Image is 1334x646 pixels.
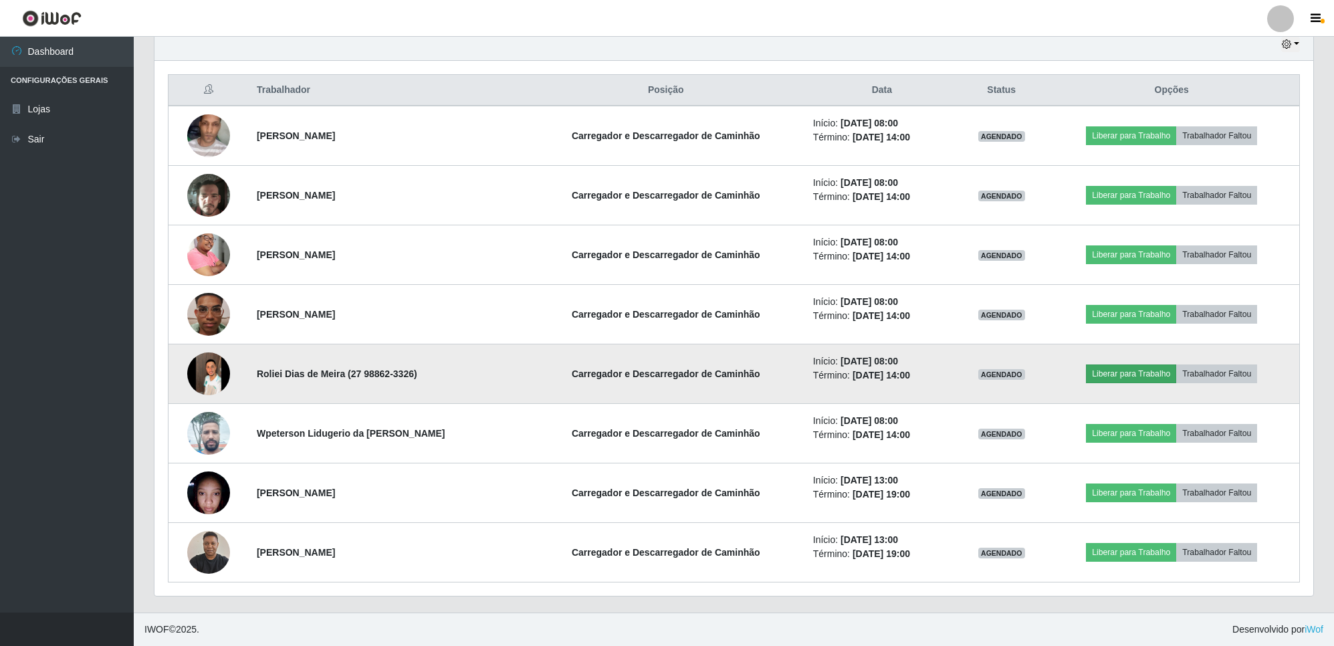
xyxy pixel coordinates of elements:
button: Liberar para Trabalho [1086,483,1176,502]
strong: [PERSON_NAME] [257,130,335,141]
li: Término: [813,368,951,383]
li: Início: [813,116,951,130]
span: AGENDADO [978,369,1025,380]
strong: Carregador e Descarregador de Caminhão [572,547,760,558]
button: Liberar para Trabalho [1086,543,1176,562]
time: [DATE] 08:00 [841,356,898,366]
img: 1746027724956.jpeg [187,405,230,461]
li: Término: [813,428,951,442]
button: Trabalhador Faltou [1176,424,1257,443]
li: Término: [813,130,951,144]
time: [DATE] 08:00 [841,118,898,128]
li: Início: [813,533,951,547]
button: Liberar para Trabalho [1086,424,1176,443]
th: Posição [527,75,805,106]
th: Status [959,75,1044,106]
li: Início: [813,176,951,190]
time: [DATE] 13:00 [841,534,898,545]
time: [DATE] 19:00 [853,548,910,559]
span: IWOF [144,624,169,635]
img: 1755900344420.jpeg [187,276,230,352]
img: 1758478385763.jpeg [187,524,230,580]
li: Término: [813,547,951,561]
button: Trabalhador Faltou [1176,305,1257,324]
img: 1753224440001.jpeg [187,464,230,521]
img: CoreUI Logo [22,10,82,27]
time: [DATE] 08:00 [841,237,898,247]
li: Início: [813,354,951,368]
button: Trabalhador Faltou [1176,483,1257,502]
time: [DATE] 08:00 [841,415,898,426]
li: Início: [813,295,951,309]
time: [DATE] 19:00 [853,489,910,500]
li: Início: [813,473,951,488]
strong: [PERSON_NAME] [257,488,335,498]
li: Início: [813,414,951,428]
strong: Wpeterson Lidugerio da [PERSON_NAME] [257,428,445,439]
time: [DATE] 14:00 [853,429,910,440]
button: Trabalhador Faltou [1176,543,1257,562]
img: 1752179199159.jpeg [187,223,230,287]
strong: [PERSON_NAME] [257,547,335,558]
time: [DATE] 14:00 [853,132,910,142]
button: Trabalhador Faltou [1176,364,1257,383]
button: Trabalhador Faltou [1176,126,1257,145]
li: Término: [813,488,951,502]
span: © 2025 . [144,623,199,637]
time: [DATE] 14:00 [853,310,910,321]
time: [DATE] 08:00 [841,177,898,188]
strong: Carregador e Descarregador de Caminhão [572,309,760,320]
strong: Carregador e Descarregador de Caminhão [572,130,760,141]
li: Término: [813,190,951,204]
button: Liberar para Trabalho [1086,186,1176,205]
span: AGENDADO [978,310,1025,320]
time: [DATE] 08:00 [841,296,898,307]
a: iWof [1305,624,1323,635]
span: AGENDADO [978,429,1025,439]
time: [DATE] 14:00 [853,251,910,261]
time: [DATE] 13:00 [841,475,898,486]
button: Liberar para Trabalho [1086,305,1176,324]
img: 1751312410869.jpeg [187,167,230,224]
span: AGENDADO [978,548,1025,558]
span: AGENDADO [978,131,1025,142]
button: Trabalhador Faltou [1176,186,1257,205]
li: Início: [813,235,951,249]
li: Término: [813,249,951,263]
th: Trabalhador [249,75,527,106]
time: [DATE] 14:00 [853,191,910,202]
time: [DATE] 14:00 [853,370,910,381]
img: 1749255335293.jpeg [187,101,230,171]
strong: Carregador e Descarregador de Caminhão [572,488,760,498]
strong: Carregador e Descarregador de Caminhão [572,190,760,201]
button: Liberar para Trabalho [1086,245,1176,264]
strong: [PERSON_NAME] [257,249,335,260]
strong: Carregador e Descarregador de Caminhão [572,428,760,439]
th: Data [805,75,959,106]
th: Opções [1044,75,1299,106]
span: AGENDADO [978,250,1025,261]
img: 1758390262219.jpeg [187,326,230,421]
button: Liberar para Trabalho [1086,126,1176,145]
button: Trabalhador Faltou [1176,245,1257,264]
span: AGENDADO [978,191,1025,201]
span: AGENDADO [978,488,1025,499]
li: Término: [813,309,951,323]
strong: Carregador e Descarregador de Caminhão [572,249,760,260]
strong: [PERSON_NAME] [257,309,335,320]
button: Liberar para Trabalho [1086,364,1176,383]
strong: Roliei Dias de Meira (27 98862-3326) [257,368,417,379]
strong: [PERSON_NAME] [257,190,335,201]
span: Desenvolvido por [1232,623,1323,637]
strong: Carregador e Descarregador de Caminhão [572,368,760,379]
